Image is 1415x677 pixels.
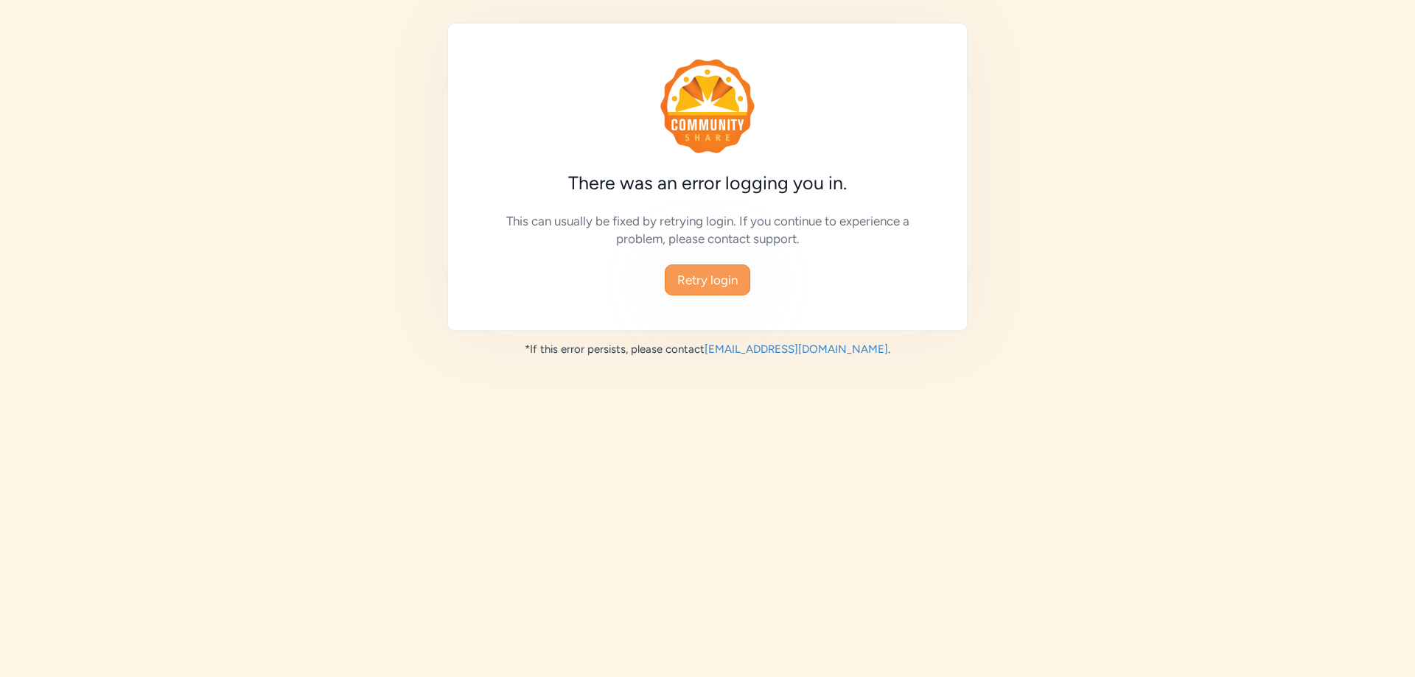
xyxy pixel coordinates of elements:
[483,212,932,248] div: This can usually be fixed by retrying login. If you continue to experience a problem, please cont...
[448,342,967,357] div: *If this error persists, please contact .
[483,171,932,194] h1: There was an error logging you in.
[665,264,750,295] button: Retry login
[705,343,888,356] a: [EMAIL_ADDRESS][DOMAIN_NAME]
[677,271,738,289] span: Retry login
[660,59,755,153] img: logo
